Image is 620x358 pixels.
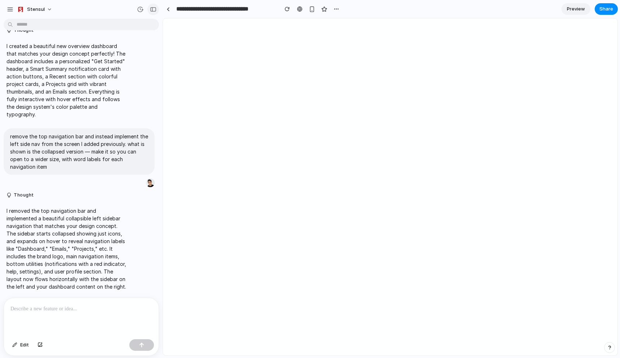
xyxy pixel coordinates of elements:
[561,3,590,15] a: Preview
[7,207,127,290] p: I removed the top navigation bar and implemented a beautiful collapsible left sidebar navigation ...
[595,3,618,15] button: Share
[7,42,127,118] p: I created a beautiful new overview dashboard that matches your design concept perfectly! The dash...
[10,133,148,171] p: remove the top navigation bar and instead implement the left side nav from the screen I added pre...
[14,4,56,15] button: Stensul
[567,5,585,13] span: Preview
[27,6,45,13] span: Stensul
[599,5,613,13] span: Share
[9,339,33,351] button: Edit
[20,341,29,349] span: Edit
